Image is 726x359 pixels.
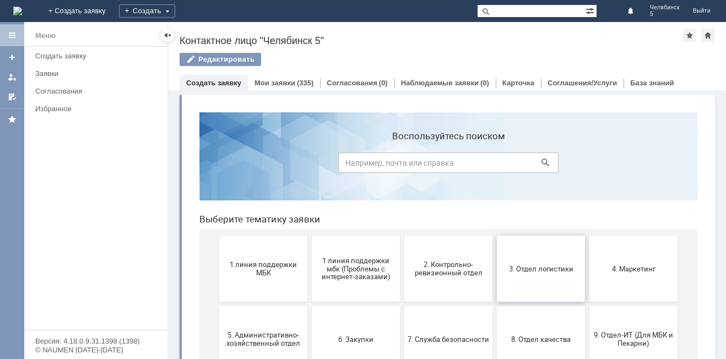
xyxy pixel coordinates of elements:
div: Добавить в избранное [683,29,696,42]
a: Создать заявку [31,47,165,64]
div: Сделать домашней страницей [701,29,714,42]
div: Заявки [35,69,161,78]
a: База знаний [630,79,674,87]
a: Заявки [31,65,165,82]
a: Соглашения/Услуги [548,79,617,87]
span: 1 линия поддержки мбк (Проблемы с интернет-заказами) [124,153,206,177]
a: Мои заявки [3,68,21,86]
div: (0) [480,79,489,87]
div: © NAUMEN [DATE]-[DATE] [35,346,156,353]
div: Избранное [35,105,149,113]
a: Перейти на домашнюю страницу [13,7,22,15]
span: 6. Закупки [124,231,206,240]
button: 9. Отдел-ИТ (Для МБК и Пекарни) [399,203,487,269]
button: 6. Закупки [121,203,209,269]
button: 3. Отдел логистики [306,132,394,198]
button: Финансовый отдел [399,273,487,339]
a: Карточка [502,79,534,87]
span: Финансовый отдел [402,302,484,310]
a: Создать заявку [3,48,21,66]
span: Челябинск [650,4,680,11]
a: Мои заявки [254,79,295,87]
div: (335) [297,79,313,87]
button: 7. Служба безопасности [214,203,302,269]
span: Отдел ИТ (1С) [124,302,206,310]
a: Создать заявку [186,79,241,87]
div: (0) [379,79,388,87]
span: Отдел-ИТ (Офис) [310,302,391,310]
span: 7. Служба безопасности [217,231,299,240]
button: 1 линия поддержки МБК [29,132,117,198]
span: 2. Контрольно-ревизионный отдел [217,157,299,173]
a: Мои согласования [3,88,21,106]
button: Отдел-ИТ (Битрикс24 и CRM) [214,273,302,339]
div: Меню [35,29,56,42]
span: Бухгалтерия (для мбк) [32,302,113,310]
span: Отдел-ИТ (Битрикс24 и CRM) [217,298,299,314]
button: Отдел ИТ (1С) [121,273,209,339]
button: 2. Контрольно-ревизионный отдел [214,132,302,198]
button: Бухгалтерия (для мбк) [29,273,117,339]
div: Контактное лицо "Челябинск 5" [180,35,683,46]
button: 8. Отдел качества [306,203,394,269]
div: Согласования [35,87,161,95]
button: 1 линия поддержки мбк (Проблемы с интернет-заказами) [121,132,209,198]
a: Наблюдаемые заявки [401,79,479,87]
span: 4. Маркетинг [402,161,484,169]
img: logo [13,7,22,15]
div: Скрыть меню [161,29,174,42]
a: Согласования [327,79,377,87]
header: Выберите тематику заявки [9,110,507,121]
div: Создать [119,4,175,18]
div: Создать заявку [35,52,161,60]
span: 1 линия поддержки МБК [32,157,113,173]
span: 5. Административно-хозяйственный отдел [32,227,113,244]
a: Согласования [31,83,165,100]
span: 3. Отдел логистики [310,161,391,169]
button: 5. Административно-хозяйственный отдел [29,203,117,269]
button: 4. Маркетинг [399,132,487,198]
span: 5 [650,11,680,18]
label: Воспользуйтесь поиском [148,27,368,38]
span: 9. Отдел-ИТ (Для МБК и Пекарни) [402,227,484,244]
input: Например, почта или справка [148,49,368,69]
span: 8. Отдел качества [310,231,391,240]
div: Версия: 4.18.0.9.31.1398 (1398) [35,338,156,345]
button: Отдел-ИТ (Офис) [306,273,394,339]
span: Расширенный поиск [586,5,597,15]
